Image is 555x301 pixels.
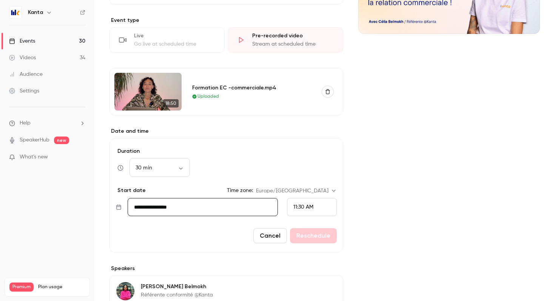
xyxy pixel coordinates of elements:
div: From [287,198,337,216]
div: Go live at scheduled time [134,40,215,48]
img: Kanta [9,6,22,18]
p: Start date [116,187,146,194]
div: Stream at scheduled time [252,40,333,48]
p: Event type [109,17,343,24]
li: help-dropdown-opener [9,119,85,127]
div: Audience [9,71,43,78]
img: Célia Belmokh [116,282,134,300]
label: Date and time [109,127,343,135]
p: [PERSON_NAME] Belmokh [141,283,213,290]
a: SpeakerHub [20,136,49,144]
span: 11:30 AM [293,204,313,210]
label: Speakers [109,265,343,272]
div: Settings [9,87,39,95]
div: 30 min [129,164,190,172]
span: 18:50 [163,99,179,107]
span: new [54,137,69,144]
label: Time zone: [227,187,253,194]
span: Help [20,119,31,127]
p: Référente conformité @Kanta [141,291,213,299]
div: Pre-recorded video [252,32,333,40]
div: Videos [9,54,36,61]
div: Live [134,32,215,40]
div: Events [9,37,35,45]
label: Duration [116,147,337,155]
span: Premium [9,283,34,292]
span: What's new [20,153,48,161]
h6: Kanta [28,9,43,16]
iframe: Noticeable Trigger [76,154,85,161]
div: Formation EC -commerciale.mp4 [192,84,313,92]
span: Plan usage [38,284,85,290]
div: Europe/[GEOGRAPHIC_DATA] [256,187,337,195]
button: Cancel [253,228,287,243]
div: LiveGo live at scheduled time [109,27,225,53]
span: Uploaded [197,93,219,100]
div: Pre-recorded videoStream at scheduled time [228,27,343,53]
